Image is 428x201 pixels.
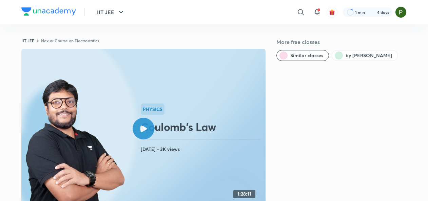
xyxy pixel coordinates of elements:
[93,5,129,19] button: IIT JEE
[21,7,76,16] img: Company Logo
[276,50,329,61] button: Similar classes
[141,120,263,134] h2: Coulomb's Law
[290,52,323,59] span: Similar classes
[327,7,337,18] button: avatar
[21,7,76,17] a: Company Logo
[41,38,99,43] a: Nexus: Course on Electrostatics
[276,38,407,46] h5: More free classes
[237,191,251,197] h4: 1:28:11
[369,9,376,16] img: streak
[141,145,263,154] h4: [DATE] • 3K views
[332,50,398,61] button: by Pankaj Singh
[395,6,407,18] img: Piyush Pandey
[21,38,34,43] a: IIT JEE
[329,9,335,15] img: avatar
[346,52,392,59] span: by Pankaj Singh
